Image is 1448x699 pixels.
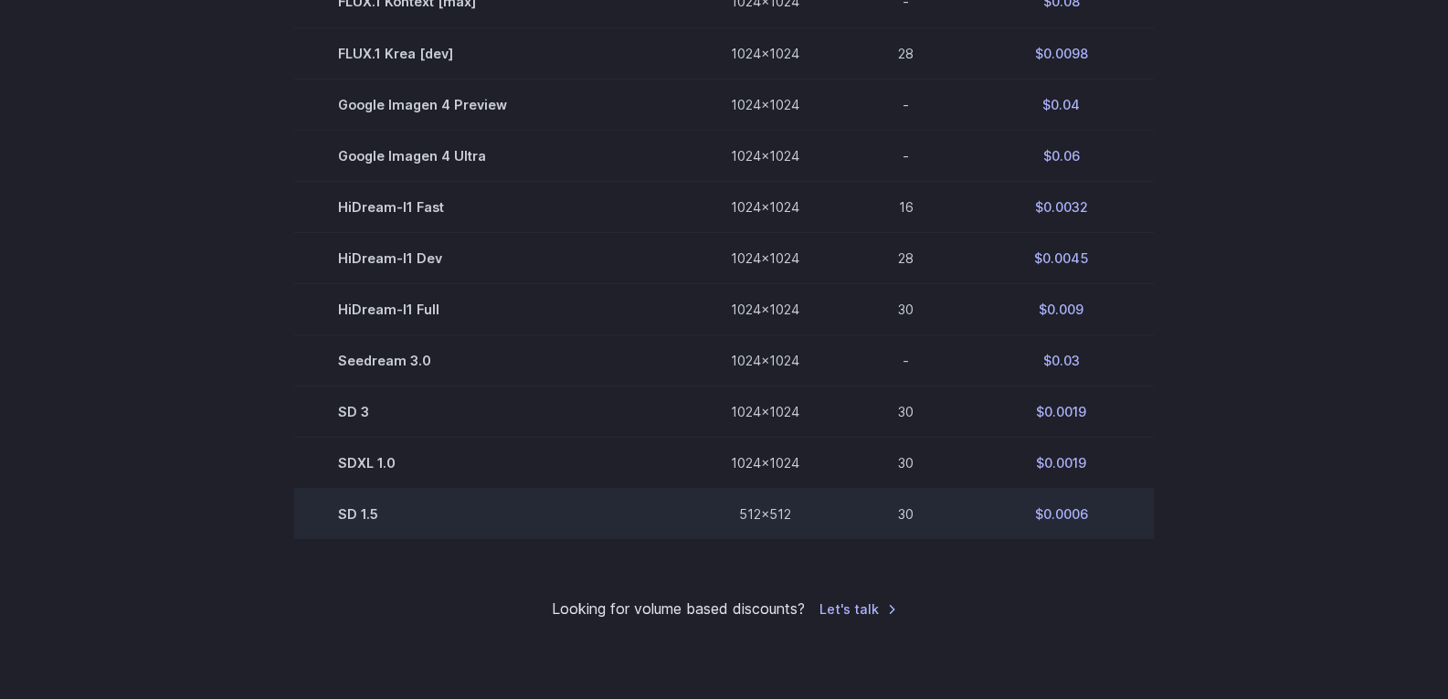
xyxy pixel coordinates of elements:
[687,386,843,437] td: 1024x1024
[843,27,968,79] td: 28
[687,79,843,130] td: 1024x1024
[687,488,843,539] td: 512x512
[968,27,1154,79] td: $0.0098
[687,181,843,232] td: 1024x1024
[819,598,897,620] a: Let's talk
[294,386,687,437] td: SD 3
[552,598,805,621] small: Looking for volume based discounts?
[687,334,843,386] td: 1024x1024
[687,27,843,79] td: 1024x1024
[843,79,968,130] td: -
[294,283,687,334] td: HiDream-I1 Full
[294,334,687,386] td: Seedream 3.0
[968,437,1154,488] td: $0.0019
[294,130,687,181] td: Google Imagen 4 Ultra
[294,79,687,130] td: Google Imagen 4 Preview
[968,79,1154,130] td: $0.04
[968,181,1154,232] td: $0.0032
[294,232,687,283] td: HiDream-I1 Dev
[968,283,1154,334] td: $0.009
[968,334,1154,386] td: $0.03
[968,386,1154,437] td: $0.0019
[687,130,843,181] td: 1024x1024
[968,130,1154,181] td: $0.06
[968,488,1154,539] td: $0.0006
[843,232,968,283] td: 28
[843,488,968,539] td: 30
[687,283,843,334] td: 1024x1024
[294,488,687,539] td: SD 1.5
[687,232,843,283] td: 1024x1024
[843,283,968,334] td: 30
[294,181,687,232] td: HiDream-I1 Fast
[843,130,968,181] td: -
[843,386,968,437] td: 30
[843,334,968,386] td: -
[843,181,968,232] td: 16
[968,232,1154,283] td: $0.0045
[294,437,687,488] td: SDXL 1.0
[843,437,968,488] td: 30
[294,27,687,79] td: FLUX.1 Krea [dev]
[687,437,843,488] td: 1024x1024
